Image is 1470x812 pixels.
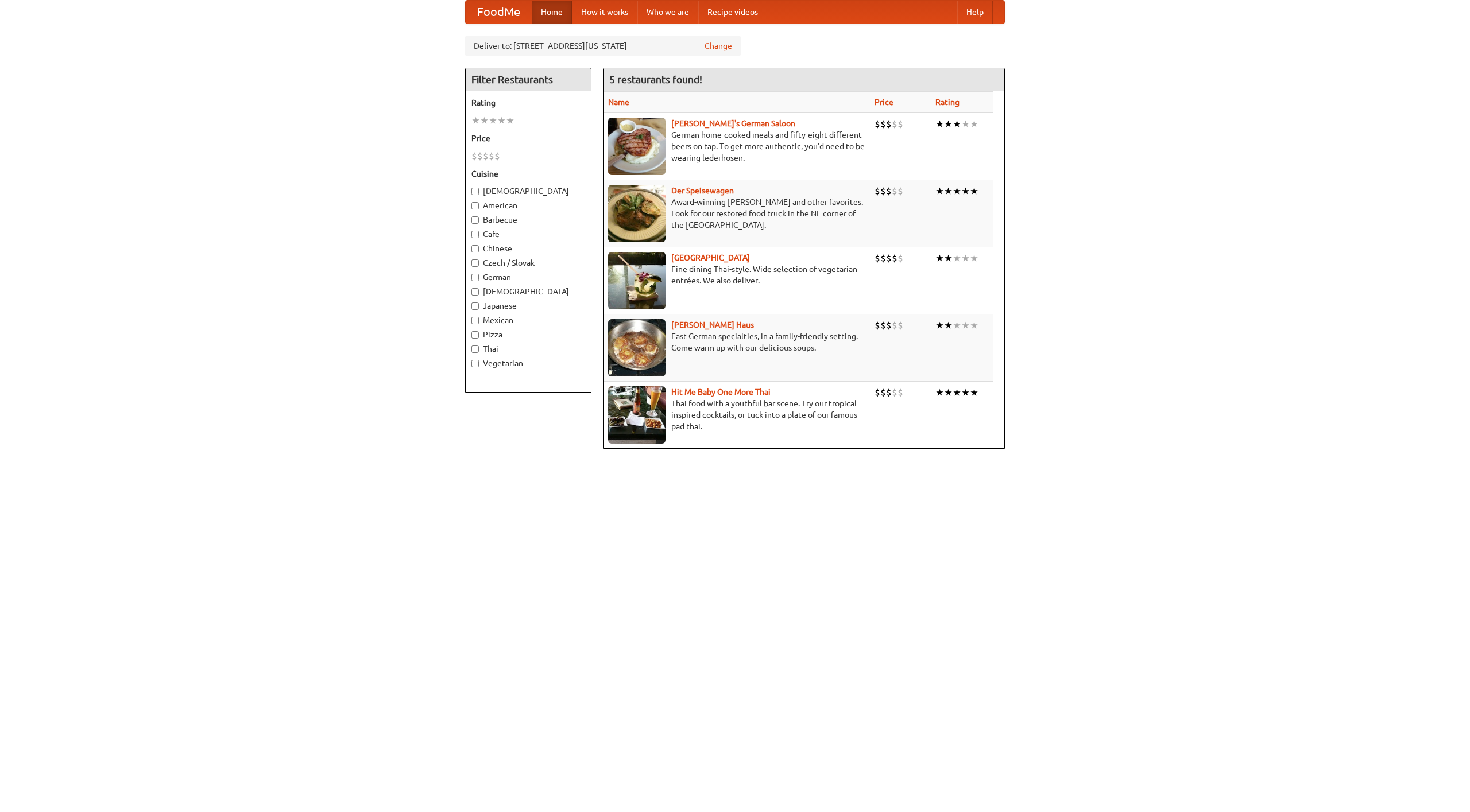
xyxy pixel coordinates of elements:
li: $ [892,185,898,197]
li: ★ [480,114,489,127]
li: $ [886,185,892,197]
a: FoodMe [466,1,532,24]
li: ★ [497,114,506,127]
label: [DEMOGRAPHIC_DATA] [471,185,585,197]
label: American [471,200,585,211]
label: Thai [471,343,585,355]
input: Barbecue [471,216,479,224]
li: ★ [953,386,961,399]
h4: Filter Restaurants [466,68,591,91]
li: $ [892,252,898,265]
a: Help [957,1,993,24]
p: Thai food with a youthful bar scene. Try our tropical inspired cocktails, or tuck into a plate of... [608,398,865,432]
label: Cafe [471,228,585,240]
a: [GEOGRAPHIC_DATA] [671,253,750,262]
label: Pizza [471,329,585,340]
li: $ [892,386,898,399]
li: $ [477,150,483,162]
li: ★ [935,118,944,130]
label: Vegetarian [471,358,585,369]
input: Thai [471,345,479,353]
label: Japanese [471,300,585,312]
li: ★ [970,319,978,332]
a: Recipe videos [698,1,767,24]
li: ★ [935,386,944,399]
p: East German specialties, in a family-friendly setting. Come warm up with our delicious soups. [608,331,865,353]
a: How it works [572,1,637,24]
li: $ [892,118,898,130]
a: Hit Me Baby One More Thai [671,387,771,397]
li: ★ [961,386,970,399]
a: Home [532,1,572,24]
p: Fine dining Thai-style. Wide selection of vegetarian entrées. We also deliver. [608,263,865,286]
a: [PERSON_NAME]'s German Saloon [671,119,795,128]
li: $ [875,386,880,399]
label: German [471,271,585,283]
li: ★ [944,185,953,197]
h5: Cuisine [471,168,585,180]
li: $ [892,319,898,332]
li: $ [886,118,892,130]
input: American [471,202,479,209]
li: $ [880,185,886,197]
label: [DEMOGRAPHIC_DATA] [471,286,585,297]
li: ★ [471,114,480,127]
li: ★ [953,319,961,332]
li: $ [483,150,489,162]
input: Japanese [471,302,479,310]
li: ★ [506,114,514,127]
li: ★ [970,386,978,399]
li: ★ [961,319,970,332]
input: [DEMOGRAPHIC_DATA] [471,188,479,195]
a: Name [608,98,629,107]
input: Cafe [471,231,479,238]
p: German home-cooked meals and fifty-eight different beers on tap. To get more authentic, you'd nee... [608,129,865,164]
li: $ [875,319,880,332]
li: $ [880,319,886,332]
li: $ [471,150,477,162]
input: [DEMOGRAPHIC_DATA] [471,288,479,296]
label: Czech / Slovak [471,257,585,269]
div: Deliver to: [STREET_ADDRESS][US_STATE] [465,36,741,56]
label: Barbecue [471,214,585,226]
li: $ [898,319,903,332]
li: ★ [489,114,497,127]
a: [PERSON_NAME] Haus [671,320,754,329]
input: Chinese [471,245,479,252]
a: Der Speisewagen [671,186,734,195]
li: ★ [961,185,970,197]
li: ★ [935,185,944,197]
li: $ [875,185,880,197]
li: $ [898,386,903,399]
li: $ [898,118,903,130]
a: Who we are [637,1,698,24]
li: $ [886,319,892,332]
input: German [471,274,479,281]
label: Mexican [471,314,585,326]
ng-pluralize: 5 restaurants found! [609,74,702,85]
li: $ [886,252,892,265]
img: speisewagen.jpg [608,185,666,242]
a: Change [705,40,732,52]
li: ★ [970,185,978,197]
img: satay.jpg [608,252,666,309]
h5: Price [471,133,585,144]
li: $ [880,118,886,130]
label: Chinese [471,243,585,254]
li: $ [886,386,892,399]
p: Award-winning [PERSON_NAME] and other favorites. Look for our restored food truck in the NE corne... [608,196,865,231]
img: kohlhaus.jpg [608,319,666,376]
li: ★ [935,252,944,265]
a: Rating [935,98,960,107]
li: $ [880,252,886,265]
li: ★ [944,319,953,332]
li: $ [875,252,880,265]
li: ★ [970,252,978,265]
li: ★ [953,185,961,197]
li: ★ [944,252,953,265]
img: esthers.jpg [608,118,666,175]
